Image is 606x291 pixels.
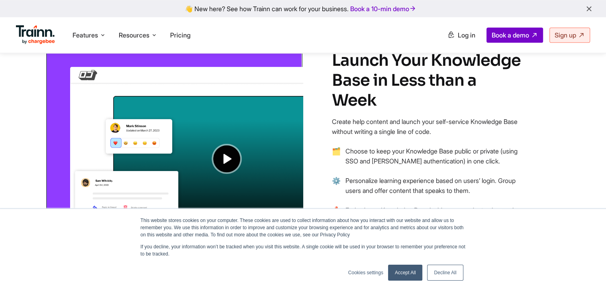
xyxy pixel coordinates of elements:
[443,28,480,42] a: Log in
[332,205,341,235] span: →
[332,146,341,176] span: →
[170,31,190,39] a: Pricing
[16,25,55,44] img: Trainn Logo
[345,205,523,225] p: Embed your Knowledge Base inside your product using our in-app Widget.
[388,265,423,281] a: Accept All
[492,31,529,39] span: Book a demo
[549,28,590,43] a: Sign up
[345,176,523,196] p: Personalize learning experience based on users’ login. Group users and offer content that speaks ...
[555,31,576,39] span: Sign up
[119,31,149,39] span: Resources
[348,269,383,276] a: Cookies settings
[141,217,466,238] p: This website stores cookies on your computer. These cookies are used to collect information about...
[45,33,303,249] img: Group videos into a Video Hub
[332,51,523,110] h2: Launch Your Knowledge Base in Less than a Week
[73,31,98,39] span: Features
[332,176,341,205] span: →
[486,28,543,43] a: Book a demo
[458,31,475,39] span: Log in
[141,243,466,258] p: If you decline, your information won’t be tracked when you visit this website. A single cookie wi...
[332,117,523,137] p: Create help content and launch your self-service Knowledge Base without writing a single line of ...
[5,5,601,12] div: 👋 New here? See how Trainn can work for your business.
[345,146,523,166] p: Choose to keep your Knowledge Base public or private (using SSO and [PERSON_NAME] authentication)...
[427,265,463,281] a: Decline All
[349,3,418,14] a: Book a 10-min demo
